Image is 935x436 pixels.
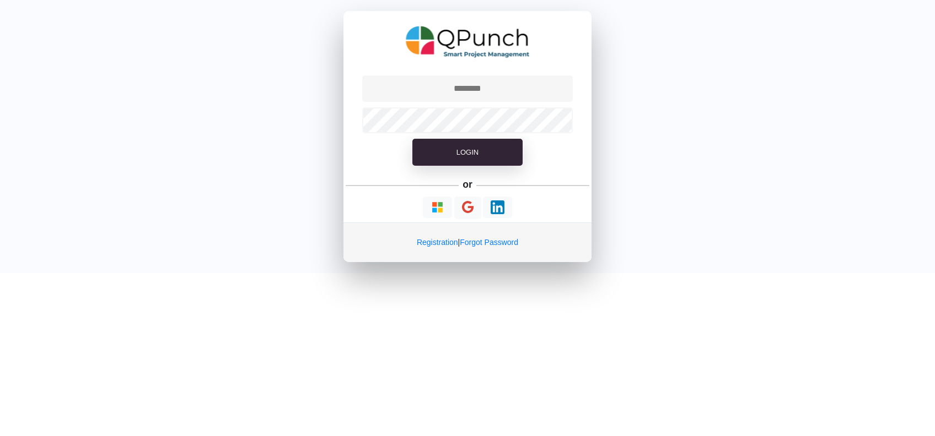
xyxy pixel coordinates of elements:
[406,22,530,62] img: QPunch
[491,200,504,214] img: Loading...
[454,197,481,219] button: Continue With Google
[483,197,512,218] button: Continue With LinkedIn
[456,148,479,156] span: Login
[460,238,518,247] a: Forgot Password
[431,200,444,214] img: Loading...
[412,139,523,166] button: Login
[461,177,475,193] h5: or
[343,222,592,262] div: |
[423,197,452,218] button: Continue With Microsoft Azure
[417,238,458,247] a: Registration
